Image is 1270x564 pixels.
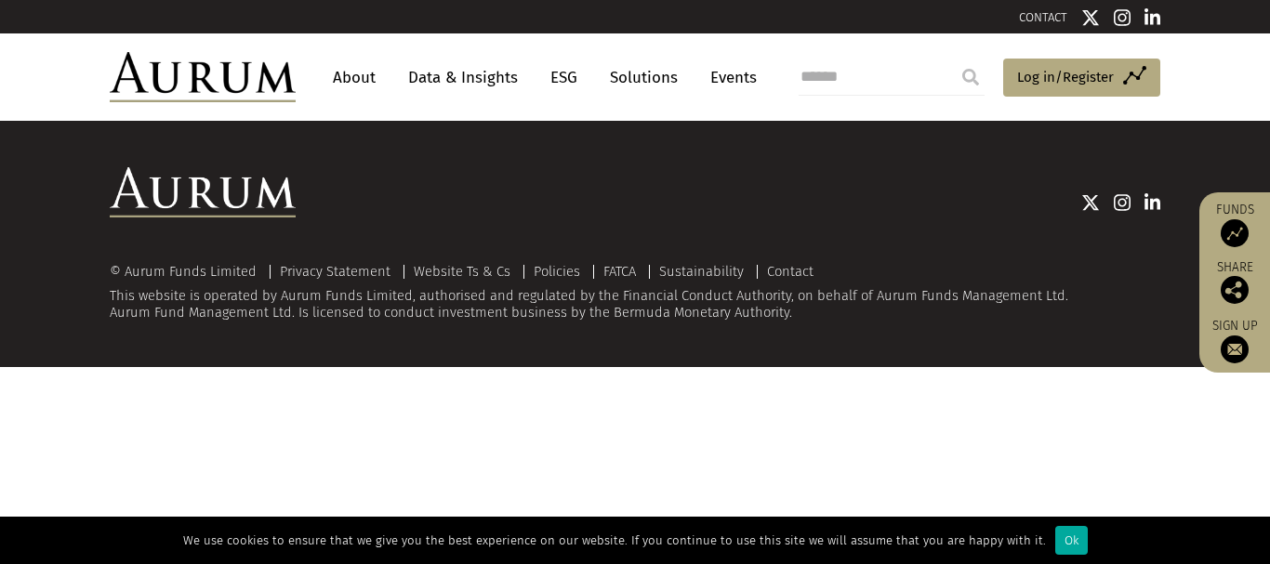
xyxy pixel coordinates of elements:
img: Sign up to our newsletter [1221,335,1249,363]
a: Policies [534,263,580,280]
a: Contact [767,263,814,280]
a: Sign up [1209,318,1261,363]
img: Twitter icon [1081,8,1100,27]
img: Instagram icon [1114,8,1131,27]
div: Share [1209,261,1261,304]
a: About [324,60,385,95]
img: Linkedin icon [1144,193,1161,212]
a: Privacy Statement [280,263,390,280]
div: This website is operated by Aurum Funds Limited, authorised and regulated by the Financial Conduc... [110,264,1160,321]
a: ESG [541,60,587,95]
img: Linkedin icon [1144,8,1161,27]
img: Share this post [1221,276,1249,304]
span: Log in/Register [1017,66,1114,88]
a: Website Ts & Cs [414,263,510,280]
img: Twitter icon [1081,193,1100,212]
a: Solutions [601,60,687,95]
a: FATCA [603,263,636,280]
input: Submit [952,59,989,96]
a: Data & Insights [399,60,527,95]
img: Access Funds [1221,219,1249,247]
img: Aurum [110,52,296,102]
div: © Aurum Funds Limited [110,265,266,279]
a: Log in/Register [1003,59,1160,98]
a: Sustainability [659,263,744,280]
a: CONTACT [1019,10,1067,24]
img: Instagram icon [1114,193,1131,212]
a: Funds [1209,202,1261,247]
a: Events [701,60,757,95]
img: Aurum Logo [110,167,296,217]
